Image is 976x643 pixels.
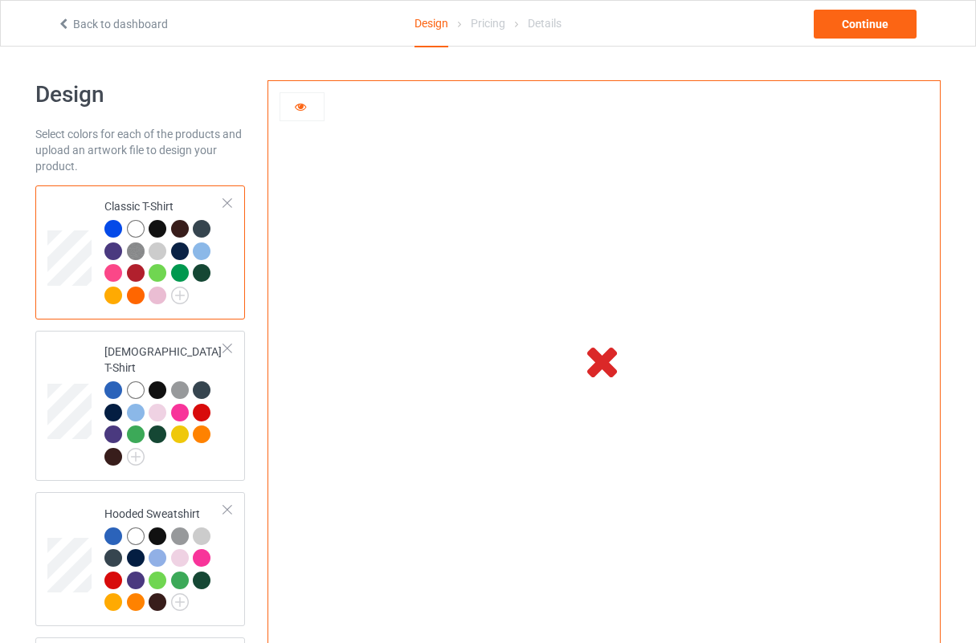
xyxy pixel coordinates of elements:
[171,593,189,611] img: svg+xml;base64,PD94bWwgdmVyc2lvbj0iMS4wIiBlbmNvZGluZz0iVVRGLTgiPz4KPHN2ZyB3aWR0aD0iMjJweCIgaGVpZ2...
[471,1,505,46] div: Pricing
[814,10,917,39] div: Continue
[127,448,145,466] img: svg+xml;base64,PD94bWwgdmVyc2lvbj0iMS4wIiBlbmNvZGluZz0iVVRGLTgiPz4KPHN2ZyB3aWR0aD0iMjJweCIgaGVpZ2...
[104,506,224,610] div: Hooded Sweatshirt
[35,126,245,174] div: Select colors for each of the products and upload an artwork file to design your product.
[171,287,189,304] img: svg+xml;base64,PD94bWwgdmVyc2lvbj0iMS4wIiBlbmNvZGluZz0iVVRGLTgiPz4KPHN2ZyB3aWR0aD0iMjJweCIgaGVpZ2...
[104,198,224,303] div: Classic T-Shirt
[127,242,145,260] img: heather_texture.png
[35,492,245,626] div: Hooded Sweatshirt
[57,18,168,31] a: Back to dashboard
[414,1,448,47] div: Design
[35,331,245,481] div: [DEMOGRAPHIC_DATA] T-Shirt
[104,344,224,464] div: [DEMOGRAPHIC_DATA] T-Shirt
[35,185,245,319] div: Classic T-Shirt
[35,80,245,109] h1: Design
[528,1,562,46] div: Details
